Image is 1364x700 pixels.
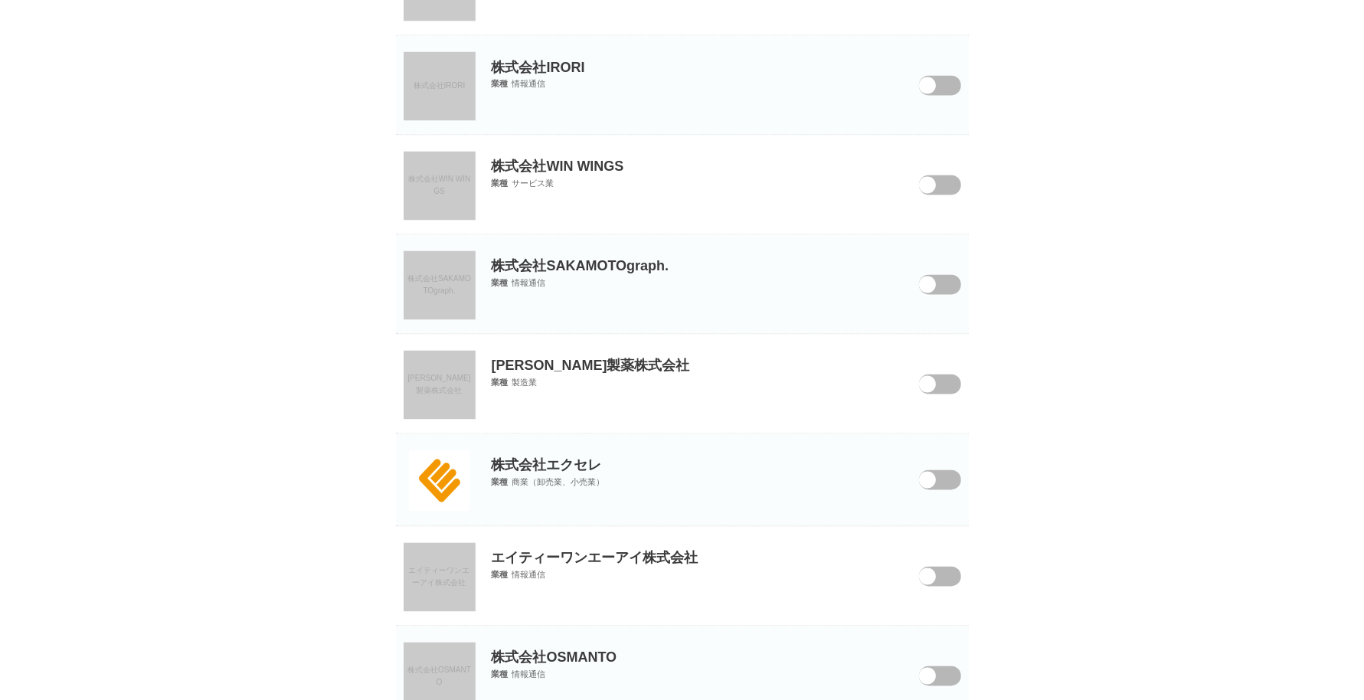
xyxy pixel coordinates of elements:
[407,375,470,395] span: [PERSON_NAME]製薬株式会社
[512,478,604,487] span: 商業（卸売業、小売業）
[404,351,476,420] a: [PERSON_NAME]製薬株式会社
[414,82,466,90] span: 株式会社IRORI
[512,80,545,89] span: 情報通信
[492,279,509,288] span: 業種
[492,378,509,388] span: 業種
[404,251,476,320] a: 株式会社SAKAMOTOgraph.
[492,670,509,679] span: 業種
[409,450,470,512] img: 491923aac270c3e4c3a4d8128a016d8d-7372cc678d4f4d490fb5d9de4d599416.png
[408,175,471,196] span: 株式会社WIN WINGS
[404,543,476,612] a: エイティーワンエーアイ株式会社
[404,152,476,221] a: 株式会社WIN WINGS
[396,36,969,77] p: 株式会社IRORI
[512,571,545,580] span: 情報通信
[492,478,509,487] span: 業種
[407,275,471,296] span: 株式会社SAKAMOTOgraph.
[492,179,509,188] span: 業種
[396,626,969,667] p: 株式会社OSMANTO
[409,567,470,587] span: エイティーワンエーアイ株式会社
[396,136,969,176] p: 株式会社WIN WINGS
[492,571,509,580] span: 業種
[512,279,545,288] span: 情報通信
[407,666,471,687] span: 株式会社OSMANTO
[492,80,509,89] span: 業種
[396,434,969,475] p: 株式会社エクセレ
[396,335,969,375] p: [PERSON_NAME]製薬株式会社
[512,378,537,388] span: 製造業
[404,52,476,121] a: 株式会社IRORI
[396,235,969,276] p: 株式会社SAKAMOTOgraph.
[396,527,969,568] p: エイティーワンエーアイ株式会社
[512,670,545,679] span: 情報通信
[512,179,554,188] span: サービス業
